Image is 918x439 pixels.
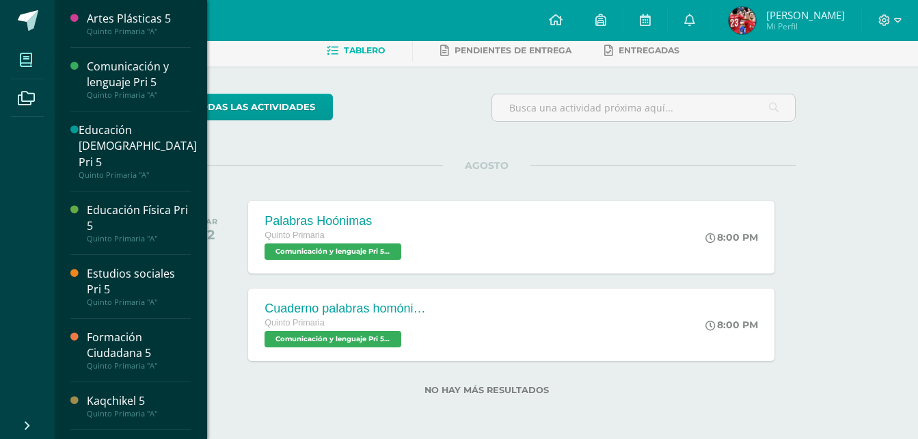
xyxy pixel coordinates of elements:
[87,27,191,36] div: Quinto Primaria "A"
[265,318,325,328] span: Quinto Primaria
[705,231,758,243] div: 8:00 PM
[177,94,333,120] a: todas las Actividades
[766,8,845,22] span: [PERSON_NAME]
[87,59,191,90] div: Comunicación y lenguaje Pri 5
[766,21,845,32] span: Mi Perfil
[265,302,429,316] div: Cuaderno palabras homónimas
[87,297,191,307] div: Quinto Primaria "A"
[604,40,679,62] a: Entregadas
[440,40,571,62] a: Pendientes de entrega
[705,319,758,331] div: 8:00 PM
[344,45,385,55] span: Tablero
[79,122,197,170] div: Educación [DEMOGRAPHIC_DATA] Pri 5
[265,230,325,240] span: Quinto Primaria
[177,385,796,395] label: No hay más resultados
[87,202,191,234] div: Educación Física Pri 5
[619,45,679,55] span: Entregadas
[87,409,191,418] div: Quinto Primaria "A"
[87,202,191,243] a: Educación Física Pri 5Quinto Primaria "A"
[729,7,756,34] img: 68845917a4fd927e51224279cf1ee479.png
[492,94,795,121] input: Busca una actividad próxima aquí...
[87,330,191,361] div: Formación Ciudadana 5
[265,243,401,260] span: Comunicación y lenguaje Pri 5 'A'
[327,40,385,62] a: Tablero
[198,217,217,226] div: MAR
[87,11,191,27] div: Artes Plásticas 5
[87,90,191,100] div: Quinto Primaria "A"
[87,266,191,297] div: Estudios sociales Pri 5
[87,361,191,371] div: Quinto Primaria "A"
[87,393,191,409] div: Kaqchikel 5
[87,330,191,371] a: Formación Ciudadana 5Quinto Primaria "A"
[87,59,191,100] a: Comunicación y lenguaje Pri 5Quinto Primaria "A"
[87,266,191,307] a: Estudios sociales Pri 5Quinto Primaria "A"
[455,45,571,55] span: Pendientes de entrega
[198,226,217,243] div: 12
[265,331,401,347] span: Comunicación y lenguaje Pri 5 'A'
[79,122,197,179] a: Educación [DEMOGRAPHIC_DATA] Pri 5Quinto Primaria "A"
[443,159,530,172] span: AGOSTO
[87,11,191,36] a: Artes Plásticas 5Quinto Primaria "A"
[87,393,191,418] a: Kaqchikel 5Quinto Primaria "A"
[87,234,191,243] div: Quinto Primaria "A"
[79,170,197,180] div: Quinto Primaria "A"
[265,214,405,228] div: Palabras Hoónimas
